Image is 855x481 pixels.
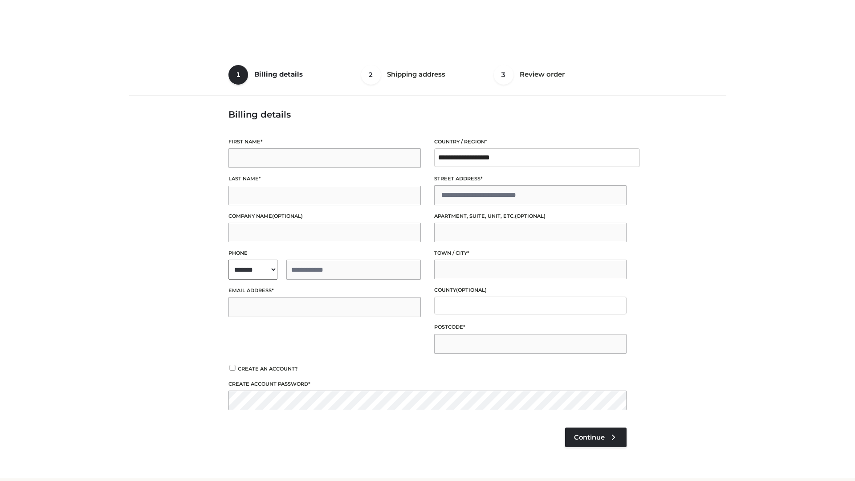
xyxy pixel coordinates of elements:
label: Apartment, suite, unit, etc. [434,212,627,220]
span: (optional) [515,213,546,219]
label: Postcode [434,323,627,331]
span: Shipping address [387,70,445,78]
label: Town / City [434,249,627,257]
input: Create an account? [228,365,236,371]
label: Create account password [228,380,627,388]
label: Country / Region [434,138,627,146]
span: Billing details [254,70,303,78]
span: 3 [494,65,513,85]
label: Email address [228,286,421,295]
label: Street address [434,175,627,183]
span: (optional) [456,287,487,293]
span: (optional) [272,213,303,219]
label: County [434,286,627,294]
label: Last name [228,175,421,183]
span: Review order [520,70,565,78]
span: 1 [228,65,248,85]
span: 2 [361,65,381,85]
span: Continue [574,433,605,441]
label: Phone [228,249,421,257]
label: Company name [228,212,421,220]
a: Continue [565,428,627,447]
label: First name [228,138,421,146]
h3: Billing details [228,109,627,120]
span: Create an account? [238,366,298,372]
